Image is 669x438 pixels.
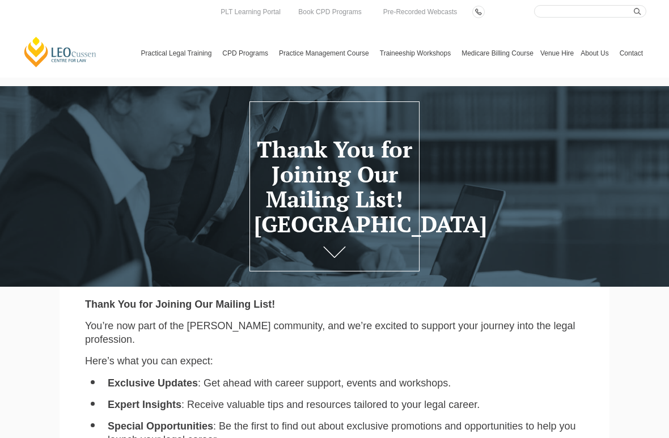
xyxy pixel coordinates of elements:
[218,6,283,18] a: PLT Learning Portal
[85,355,584,368] p: Here’s what you can expect:
[295,6,364,18] a: Book CPD Programs
[276,29,376,78] a: Practice Management Course
[23,36,98,68] a: [PERSON_NAME] Centre for Law
[108,377,198,389] strong: Exclusive Updates
[458,29,537,78] a: Medicare Billing Course
[108,398,584,411] li: : Receive valuable tips and resources tailored to your legal career.
[108,399,181,410] strong: Expert Insights
[254,137,414,236] h1: Thank You for Joining Our Mailing List! [GEOGRAPHIC_DATA]
[537,29,577,78] a: Venue Hire
[85,320,584,346] p: You’re now part of the [PERSON_NAME] community, and we’re excited to support your journey into th...
[85,299,275,310] strong: Thank You for Joining Our Mailing List!
[616,29,646,78] a: Contact
[138,29,219,78] a: Practical Legal Training
[108,420,213,432] strong: Special Opportunities
[577,29,616,78] a: About Us
[219,29,276,78] a: CPD Programs
[380,6,460,18] a: Pre-Recorded Webcasts
[108,377,584,390] li: : Get ahead with career support, events and workshops.
[376,29,458,78] a: Traineeship Workshops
